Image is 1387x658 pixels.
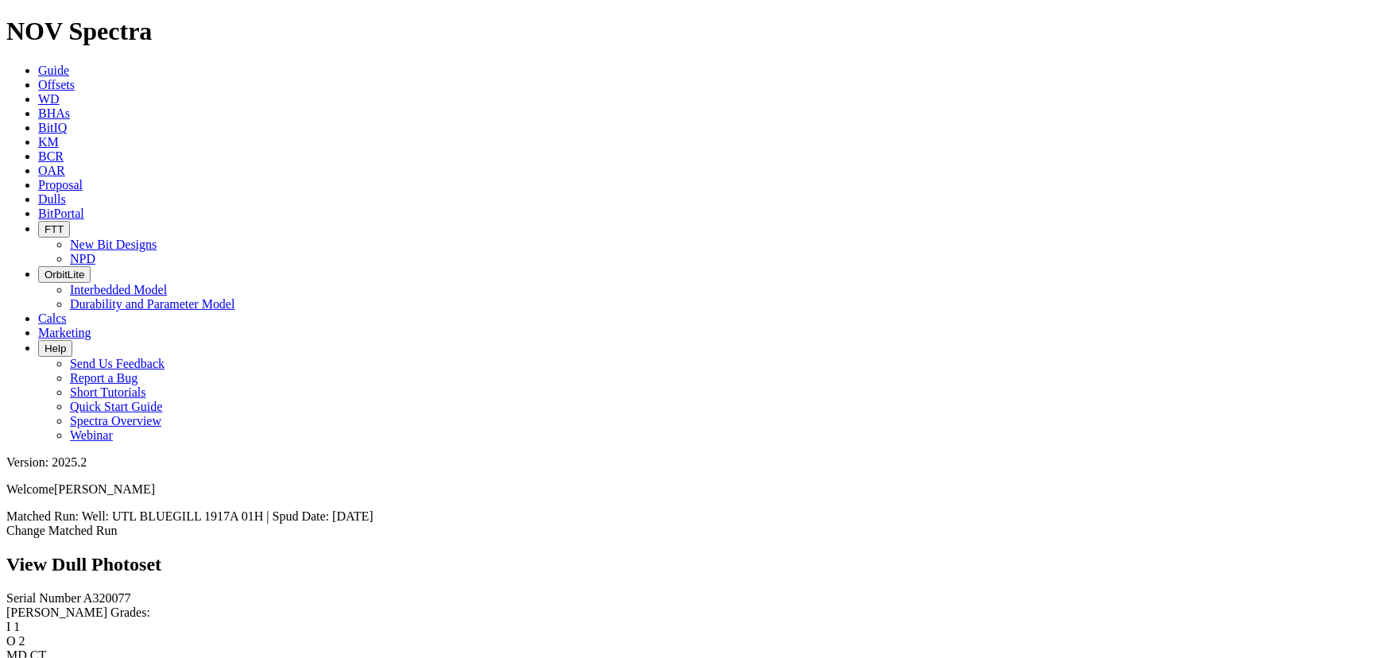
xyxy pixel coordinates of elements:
a: Offsets [38,78,75,91]
a: Quick Start Guide [70,400,162,413]
a: New Bit Designs [70,238,157,251]
a: Webinar [70,428,113,442]
button: Help [38,340,72,357]
a: KM [38,135,59,149]
a: Guide [38,64,69,77]
p: Welcome [6,482,1381,497]
a: Calcs [38,312,67,325]
label: O [6,634,16,648]
a: Spectra Overview [70,414,161,428]
div: [PERSON_NAME] Grades: [6,606,1381,620]
span: [PERSON_NAME] [54,482,155,496]
span: FTT [45,223,64,235]
a: BitIQ [38,121,67,134]
span: Matched Run: [6,509,79,523]
a: Report a Bug [70,371,138,385]
h1: NOV Spectra [6,17,1381,46]
a: Dulls [38,192,66,206]
button: OrbitLite [38,266,91,283]
span: 1 [14,620,20,633]
a: WD [38,92,60,106]
span: Help [45,343,66,354]
a: Change Matched Run [6,524,118,537]
a: Interbedded Model [70,283,167,296]
a: BHAs [38,106,70,120]
a: NPD [70,252,95,265]
a: Proposal [38,178,83,192]
span: Well: UTL BLUEGILL 1917A 01H | Spud Date: [DATE] [82,509,374,523]
a: Marketing [38,326,91,339]
div: Version: 2025.2 [6,455,1381,470]
button: FTT [38,221,70,238]
span: OrbitLite [45,269,84,281]
span: A320077 [83,591,131,605]
a: Send Us Feedback [70,357,165,370]
a: BCR [38,149,64,163]
label: I [6,620,10,633]
a: Durability and Parameter Model [70,297,235,311]
label: Serial Number [6,591,81,605]
a: BitPortal [38,207,84,220]
a: OAR [38,164,65,177]
span: 2 [19,634,25,648]
h2: View Dull Photoset [6,554,1381,575]
a: Short Tutorials [70,385,146,399]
